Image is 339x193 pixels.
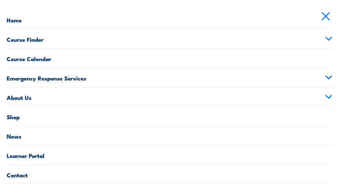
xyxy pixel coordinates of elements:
[7,10,332,29] a: Home
[7,107,332,126] a: Shop
[7,68,332,87] a: Emergency Response Services
[7,165,332,184] a: Contact
[7,87,332,106] a: About Us
[7,126,332,145] a: News
[7,48,332,67] a: Course Calendar
[7,145,332,164] a: Learner Portal
[7,29,332,48] a: Course Finder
